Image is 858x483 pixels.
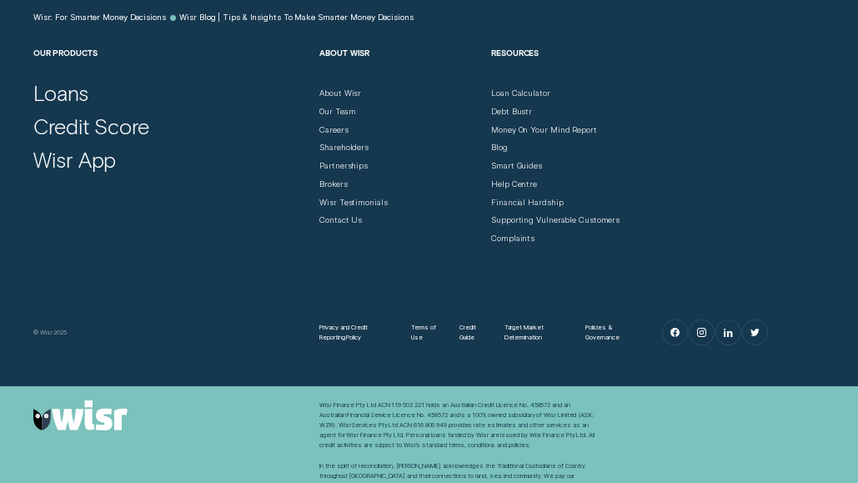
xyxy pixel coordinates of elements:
a: Help Centre [491,179,537,189]
a: Shareholders [319,143,369,153]
a: Target Market Determination [504,323,568,343]
a: Wisr Blog | Tips & Insights To Make Smarter Money Decisions [179,13,413,23]
a: Wisr: For Smarter Money Decisions [33,13,166,23]
a: About Wisr [319,88,361,98]
a: Financial Hardship [491,198,563,208]
a: Our Team [319,107,355,117]
a: Wisr Testimonials [319,198,387,208]
a: Privacy and Credit Reporting Policy [319,323,393,343]
a: Supporting Vulnerable Customers [491,215,620,225]
a: Brokers [319,179,347,189]
a: Contact Us [319,215,362,225]
a: Credit Score [33,113,149,139]
a: Wisr App [33,147,117,173]
a: Money On Your Mind Report [491,125,597,135]
h2: Resources [491,48,653,88]
a: Complaints [491,234,534,244]
a: Partnerships [319,161,368,171]
a: Credit Guide [459,323,486,343]
a: Policies & Governance [585,323,635,343]
a: LinkedIn [716,320,740,345]
a: Loan Calculator [491,88,550,98]
a: Terms of Use [411,323,441,343]
a: Facebook [663,320,687,345]
h2: About Wisr [319,48,481,88]
a: Loans [33,80,88,106]
img: Wisr [33,400,128,430]
a: Instagram [690,320,714,345]
h2: Our Products [33,48,309,88]
a: Twitter [743,320,767,345]
a: Smart Guides [491,161,542,171]
a: Careers [319,125,348,135]
a: Debt Bustr [491,107,532,117]
a: Blog [491,143,508,153]
div: © Wisr 2025 [28,328,314,338]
